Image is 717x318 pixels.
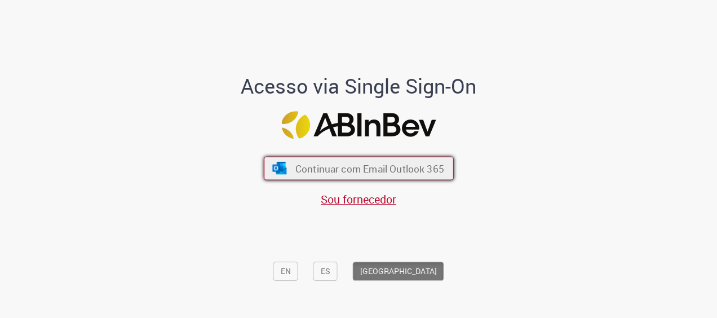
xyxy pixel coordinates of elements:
[295,162,444,175] span: Continuar com Email Outlook 365
[353,262,444,281] button: [GEOGRAPHIC_DATA]
[281,111,436,139] img: Logo ABInBev
[264,157,454,180] button: ícone Azure/Microsoft 360 Continuar com Email Outlook 365
[273,262,298,281] button: EN
[321,192,396,207] a: Sou fornecedor
[202,76,515,98] h1: Acesso via Single Sign-On
[313,262,338,281] button: ES
[271,162,287,175] img: ícone Azure/Microsoft 360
